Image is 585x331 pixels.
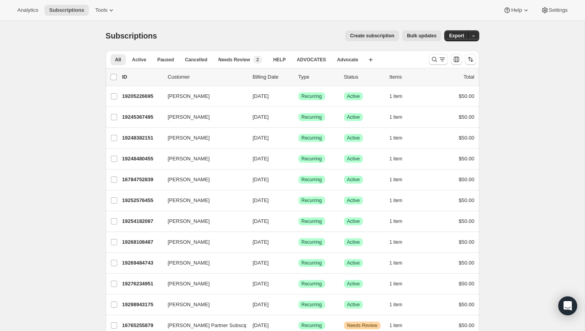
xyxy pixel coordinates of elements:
button: 1 item [390,237,411,248]
span: Create subscription [350,33,394,39]
p: ID [122,73,162,81]
span: [PERSON_NAME] Partner Subsciption Test [168,322,267,329]
span: Recurring [302,135,322,141]
p: 19248382151 [122,134,162,142]
span: $50.00 [459,322,475,328]
button: 1 item [390,195,411,206]
button: [PERSON_NAME] [163,132,242,144]
span: $50.00 [459,239,475,245]
span: 1 item [390,260,403,266]
div: 16784752839[PERSON_NAME][DATE]SuccessRecurringSuccessActive1 item$50.00 [122,174,475,185]
span: Active [347,114,360,120]
span: Recurring [302,239,322,245]
span: Tools [95,7,107,13]
span: Cancelled [185,57,208,63]
span: $50.00 [459,114,475,120]
div: 19298943175[PERSON_NAME][DATE]SuccessRecurringSuccessActive1 item$50.00 [122,299,475,310]
span: 1 item [390,177,403,183]
button: Settings [536,5,572,16]
span: $50.00 [459,218,475,224]
button: [PERSON_NAME] [163,298,242,311]
div: Type [298,73,338,81]
button: [PERSON_NAME] [163,278,242,290]
p: 19248480455 [122,155,162,163]
div: Open Intercom Messenger [558,296,577,315]
div: 19248382151[PERSON_NAME][DATE]SuccessRecurringSuccessActive1 item$50.00 [122,132,475,143]
span: [PERSON_NAME] [168,301,210,309]
span: [PERSON_NAME] [168,176,210,184]
span: 1 item [390,322,403,329]
div: 19269484743[PERSON_NAME][DATE]SuccessRecurringSuccessActive1 item$50.00 [122,257,475,268]
button: Create subscription [345,30,399,41]
span: Subscriptions [106,31,157,40]
p: 16784752839 [122,176,162,184]
p: 19254182087 [122,217,162,225]
button: 1 item [390,153,411,164]
span: Help [511,7,522,13]
button: Analytics [13,5,43,16]
p: Customer [168,73,247,81]
span: Active [347,135,360,141]
span: Bulk updates [407,33,436,39]
span: [DATE] [253,239,269,245]
span: Advocate [337,57,358,63]
span: 1 item [390,93,403,99]
span: 1 item [390,135,403,141]
button: [PERSON_NAME] [163,257,242,269]
button: 1 item [390,278,411,289]
span: Recurring [302,218,322,224]
button: Search and filter results [429,54,448,65]
button: [PERSON_NAME] [163,173,242,186]
span: [PERSON_NAME] [168,259,210,267]
button: Tools [90,5,120,16]
p: Total [464,73,474,81]
span: [DATE] [253,260,269,266]
span: 1 item [390,156,403,162]
span: [PERSON_NAME] [168,197,210,204]
span: All [115,57,121,63]
button: 1 item [390,132,411,143]
span: Recurring [302,156,322,162]
button: 1 item [390,299,411,310]
button: 1 item [390,174,411,185]
span: [DATE] [253,197,269,203]
span: [PERSON_NAME] [168,155,210,163]
p: 19268108487 [122,238,162,246]
p: 16765255879 [122,322,162,329]
span: 1 item [390,218,403,224]
button: Export [444,30,469,41]
button: 1 item [390,257,411,268]
div: 19248480455[PERSON_NAME][DATE]SuccessRecurringSuccessActive1 item$50.00 [122,153,475,164]
span: 1 item [390,114,403,120]
button: [PERSON_NAME] [163,90,242,103]
span: 1 item [390,239,403,245]
p: Billing Date [253,73,292,81]
span: Recurring [302,114,322,120]
span: Export [449,33,464,39]
button: [PERSON_NAME] [163,215,242,228]
button: [PERSON_NAME] [163,236,242,248]
button: [PERSON_NAME] [163,111,242,123]
span: $50.00 [459,302,475,307]
span: Recurring [302,93,322,99]
span: $50.00 [459,93,475,99]
span: 1 item [390,281,403,287]
button: Create new view [364,54,377,65]
span: Recurring [302,197,322,204]
span: [DATE] [253,93,269,99]
span: Active [347,197,360,204]
div: 19276234951[PERSON_NAME][DATE]SuccessRecurringSuccessActive1 item$50.00 [122,278,475,289]
span: Settings [549,7,568,13]
span: [DATE] [253,302,269,307]
span: Active [347,218,360,224]
span: [DATE] [253,135,269,141]
div: 19252576455[PERSON_NAME][DATE]SuccessRecurringSuccessActive1 item$50.00 [122,195,475,206]
span: Active [347,260,360,266]
button: 1 item [390,91,411,102]
span: [DATE] [253,281,269,287]
span: [PERSON_NAME] [168,113,210,121]
span: [DATE] [253,218,269,224]
span: Recurring [302,302,322,308]
p: Status [344,73,383,81]
button: Subscriptions [44,5,89,16]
